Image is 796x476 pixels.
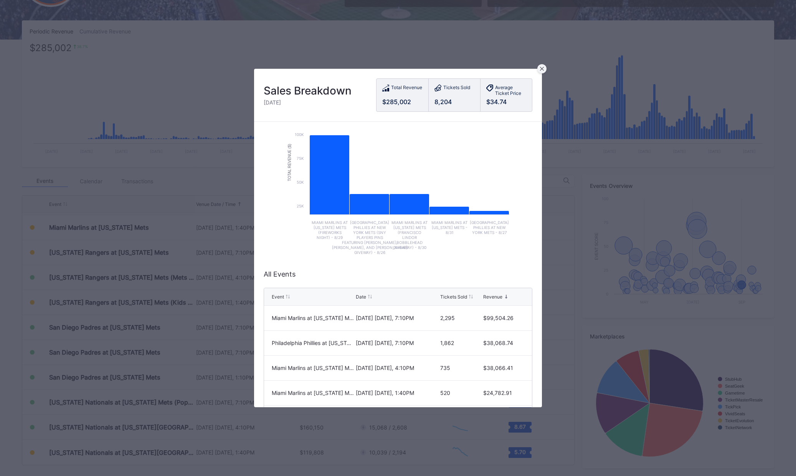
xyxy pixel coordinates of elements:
[483,340,524,346] div: $38,068.74
[264,270,532,278] div: All Events
[295,132,304,137] text: 100k
[440,315,481,321] div: 2,295
[264,99,352,106] div: [DATE]
[440,294,467,300] div: Tickets Sold
[483,294,502,300] div: Revenue
[382,98,423,106] div: $285,002
[356,340,438,346] div: [DATE] [DATE], 7:10PM
[272,390,354,396] div: Miami Marlins at [US_STATE] Mets
[356,294,366,300] div: Date
[440,390,481,396] div: 520
[272,294,284,300] div: Event
[272,315,354,321] div: Miami Marlins at [US_STATE] Mets (Fireworks Night)
[332,220,408,255] text: [GEOGRAPHIC_DATA] Phillies at New York Mets (SNY Players Pins Featuring [PERSON_NAME], [PERSON_NA...
[440,365,481,371] div: 735
[297,156,304,161] text: 75k
[431,220,467,235] text: Miami Marlins at [US_STATE] Mets - 8/31
[443,85,470,93] div: Tickets Sold
[283,107,513,260] svg: Chart title
[440,340,481,346] div: 1,862
[356,315,438,321] div: [DATE] [DATE], 7:10PM
[483,365,524,371] div: $38,066.41
[287,144,292,181] text: Total Revenue ($)
[356,365,438,371] div: [DATE] [DATE], 4:10PM
[486,98,526,106] div: $34.74
[272,340,354,346] div: Philadelphia Phillies at [US_STATE] Mets (SNY Players Pins Featuring [PERSON_NAME], [PERSON_NAME]...
[312,220,348,240] text: Miami Marlins at [US_STATE] Mets (Fireworks Night) - 8/29
[391,220,428,250] text: Miami Marlins at [US_STATE] Mets (Francisco Lindor Bobblehead Giveaway) - 8/30
[272,365,354,371] div: Miami Marlins at [US_STATE] Mets ([PERSON_NAME] Giveaway)
[483,315,524,321] div: $99,504.26
[264,84,352,97] div: Sales Breakdown
[391,85,422,93] div: Total Revenue
[495,85,526,96] div: Average Ticket Price
[297,180,304,184] text: 50k
[470,220,509,235] text: [GEOGRAPHIC_DATA] Phillies at New York Mets - 8/27
[434,98,474,106] div: 8,204
[297,204,304,208] text: 25k
[483,390,524,396] div: $24,782.91
[356,390,438,396] div: [DATE] [DATE], 1:40PM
